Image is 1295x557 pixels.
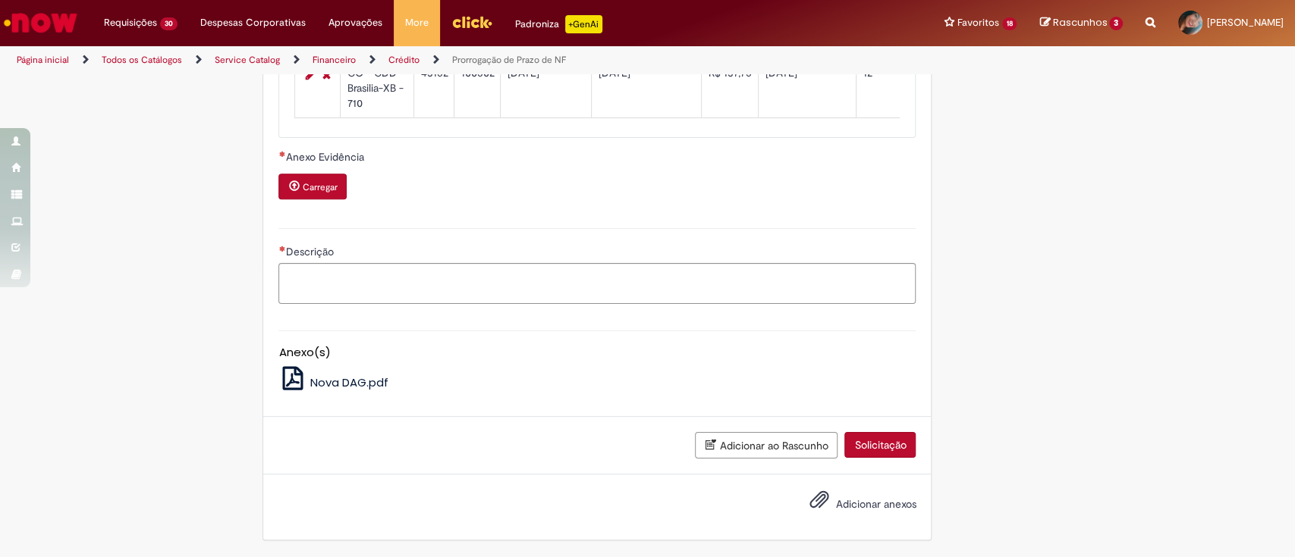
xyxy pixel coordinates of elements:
td: [DATE] [592,59,702,117]
span: 3 [1109,17,1123,30]
a: Nova DAG.pdf [278,374,388,390]
span: Necessários [278,151,285,157]
td: [DATE] [501,59,592,117]
h5: Anexo(s) [278,346,916,359]
a: Rascunhos [1039,16,1123,30]
button: Adicionar ao Rascunho [695,432,838,458]
td: 100502 [454,59,501,117]
button: Adicionar anexos [805,486,832,521]
a: Página inicial [17,54,69,66]
span: Requisições [104,15,157,30]
span: [PERSON_NAME] [1207,16,1284,29]
td: CO - CDD Brasilia-XB - 710 [341,59,414,117]
a: Financeiro [313,54,356,66]
a: Service Catalog [215,54,280,66]
td: R$ 137,75 [702,59,759,117]
a: Editar Linha 2 [301,66,318,84]
textarea: Descrição [278,263,916,304]
a: Prorrogação de Prazo de NF [452,54,566,66]
button: Carregar anexo de Anexo Evidência Required [278,174,347,199]
span: Necessários [278,246,285,252]
span: Despesas Corporativas [200,15,306,30]
td: 43152 [414,59,454,117]
span: Rascunhos [1052,15,1107,30]
span: Nova DAG.pdf [310,374,388,390]
span: Adicionar anexos [835,497,916,511]
span: 30 [160,17,178,30]
span: Anexo Evidência [285,150,366,164]
a: Todos os Catálogos [102,54,182,66]
span: More [405,15,429,30]
span: Favoritos [957,15,999,30]
a: Remover linha 2 [318,66,334,84]
img: click_logo_yellow_360x200.png [451,11,492,33]
img: ServiceNow [2,8,80,38]
small: Carregar [302,181,337,193]
a: Crédito [388,54,420,66]
span: Descrição [285,245,336,258]
td: 12 [857,59,1008,117]
td: [DATE] [759,59,857,117]
p: +GenAi [565,15,602,33]
span: Aprovações [328,15,382,30]
div: Padroniza [515,15,602,33]
span: 18 [1002,17,1017,30]
ul: Trilhas de página [11,46,852,74]
button: Solicitação [844,432,916,458]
